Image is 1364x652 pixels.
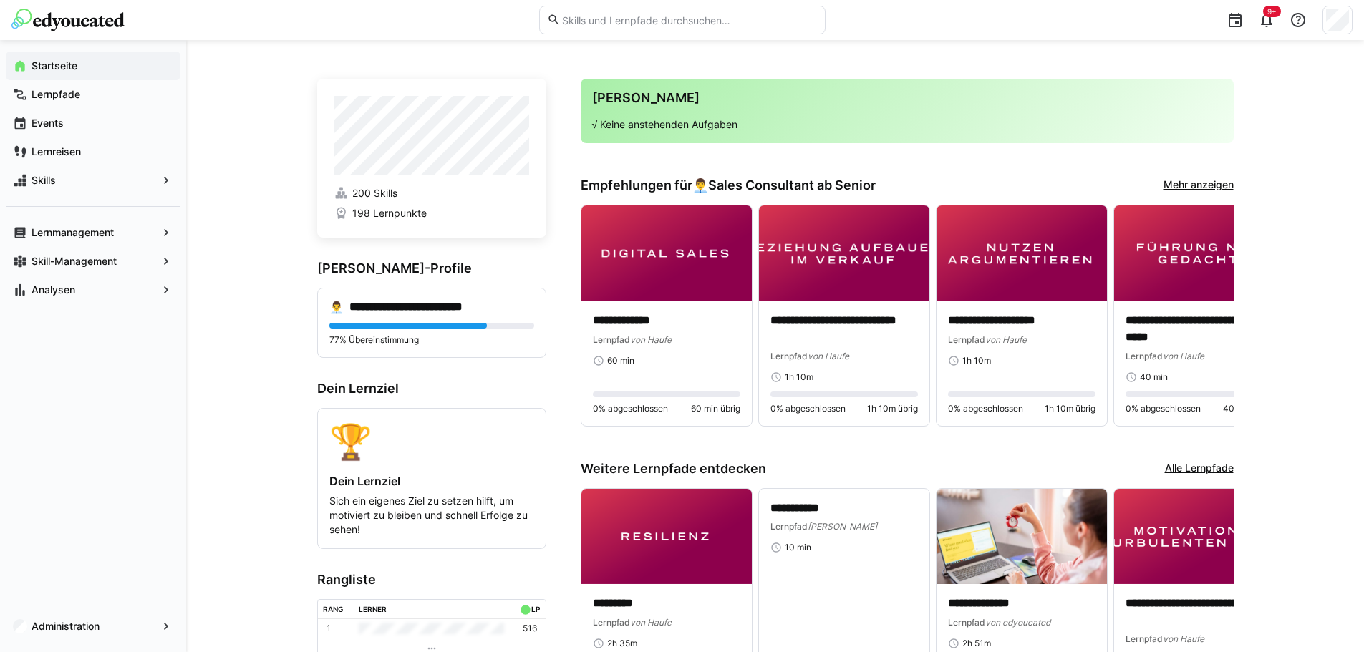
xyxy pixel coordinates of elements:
[1126,633,1163,644] span: Lernpfad
[985,334,1027,345] span: von Haufe
[630,334,672,345] span: von Haufe
[691,403,740,414] span: 60 min übrig
[948,617,985,628] span: Lernpfad
[692,177,876,193] div: 👨‍💼
[329,300,344,314] div: 👨‍💼
[937,205,1107,301] img: image
[317,381,546,396] h3: Dein Lernziel
[329,474,534,488] h4: Dein Lernziel
[593,334,630,345] span: Lernpfad
[581,461,766,477] h3: Weitere Lernpfade entdecken
[1165,461,1234,477] a: Alle Lernpfade
[948,334,985,345] span: Lernpfad
[523,623,537,634] p: 516
[561,14,817,26] input: Skills und Lernpfade durchsuchen…
[962,638,991,649] span: 2h 51m
[770,351,808,361] span: Lernpfad
[1126,403,1201,414] span: 0% abgeschlossen
[1045,403,1095,414] span: 1h 10m übrig
[1126,351,1163,361] span: Lernpfad
[592,90,1222,106] h3: [PERSON_NAME]
[359,605,387,613] div: Lerner
[607,355,634,366] span: 60 min
[607,638,637,649] span: 2h 35m
[581,205,752,301] img: image
[770,521,808,532] span: Lernpfad
[1163,351,1204,361] span: von Haufe
[1163,633,1204,644] span: von Haufe
[352,206,427,220] span: 198 Lernpunkte
[985,617,1050,628] span: von edyoucated
[808,351,849,361] span: von Haufe
[1267,7,1277,16] span: 9+
[1140,371,1168,383] span: 40 min
[770,403,846,414] span: 0% abgeschlossen
[593,617,630,628] span: Lernpfad
[329,334,534,346] p: 77% Übereinstimmung
[948,403,1023,414] span: 0% abgeschlossen
[867,403,918,414] span: 1h 10m übrig
[317,261,546,276] h3: [PERSON_NAME]-Profile
[1114,205,1285,301] img: image
[317,572,546,588] h3: Rangliste
[708,177,876,193] span: Sales Consultant ab Senior
[785,371,813,383] span: 1h 10m
[352,186,397,200] span: 200 Skills
[329,420,534,462] div: 🏆
[937,489,1107,585] img: image
[759,205,929,301] img: image
[592,117,1222,132] p: √ Keine anstehenden Aufgaben
[630,617,672,628] span: von Haufe
[1114,489,1285,585] img: image
[785,542,811,553] span: 10 min
[531,605,540,613] div: LP
[329,494,534,537] p: Sich ein eigenes Ziel zu setzen hilft, um motiviert zu bleiben und schnell Erfolge zu sehen!
[962,355,991,366] span: 1h 10m
[327,623,331,634] p: 1
[581,489,752,585] img: image
[808,521,877,532] span: [PERSON_NAME]
[323,605,344,613] div: Rang
[1164,177,1234,193] a: Mehr anzeigen
[593,403,668,414] span: 0% abgeschlossen
[581,177,876,193] h3: Empfehlungen für
[1223,403,1273,414] span: 40 min übrig
[334,186,529,200] a: 200 Skills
